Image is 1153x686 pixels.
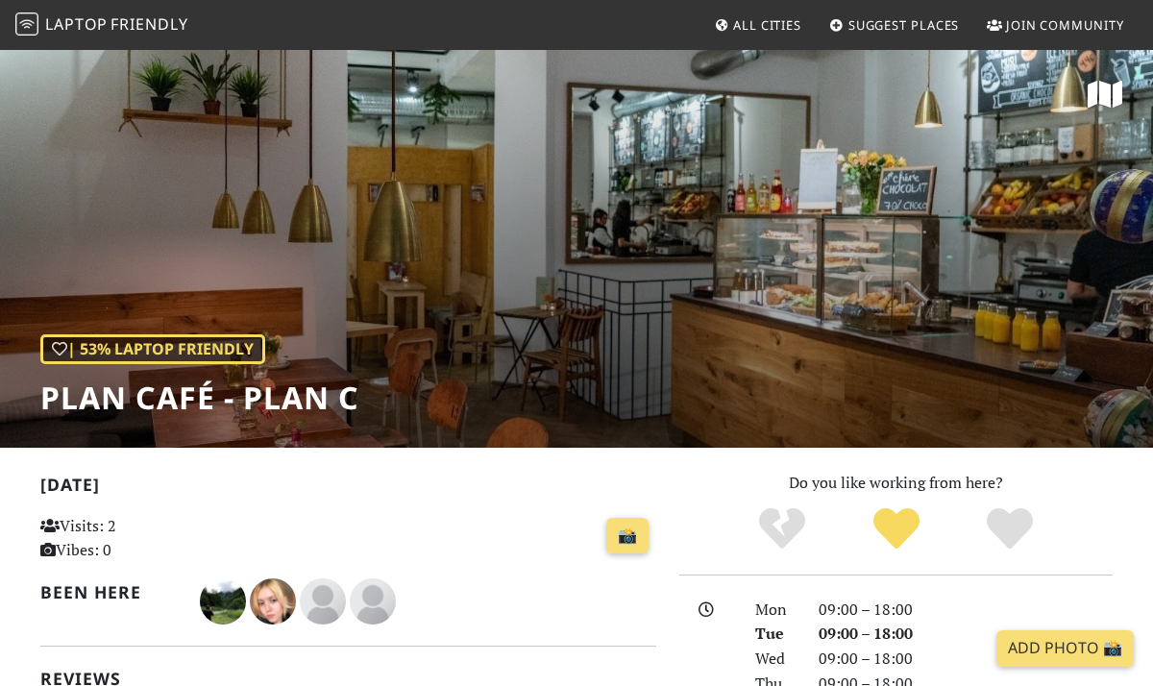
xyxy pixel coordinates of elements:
div: 09:00 – 18:00 [807,647,1124,672]
div: Tue [744,622,807,647]
div: Mon [744,598,807,623]
h2: Been here [40,582,177,602]
div: Definitely! [953,505,1067,553]
h2: [DATE] [40,475,656,502]
div: | 53% Laptop Friendly [40,334,265,365]
img: 5987-juan.jpg [200,578,246,625]
div: Yes [839,505,953,553]
a: LaptopFriendly LaptopFriendly [15,9,188,42]
h1: Plan Café - Plan C [40,380,359,416]
span: Join Community [1006,16,1124,34]
a: 📸 [606,518,649,554]
span: All Cities [733,16,801,34]
a: Add Photo 📸 [996,630,1134,667]
img: 4305-sonia.jpg [250,578,296,625]
p: Do you like working from here? [679,471,1113,496]
a: All Cities [706,8,809,42]
img: blank-535327c66bd565773addf3077783bbfce4b00ec00e9fd257753287c682c7fa38.png [300,578,346,625]
img: blank-535327c66bd565773addf3077783bbfce4b00ec00e9fd257753287c682c7fa38.png [350,578,396,625]
span: Friendly [110,13,187,35]
span: Sarah Budke [300,589,350,610]
span: Suggest Places [848,16,960,34]
span: Juan V [200,589,250,610]
div: Wed [744,647,807,672]
a: Suggest Places [822,8,968,42]
div: 09:00 – 18:00 [807,598,1124,623]
a: Join Community [979,8,1132,42]
span: Kristian Prevc [350,589,396,610]
span: Laptop [45,13,108,35]
span: Sonia Veselova [250,589,300,610]
div: 09:00 – 18:00 [807,622,1124,647]
img: LaptopFriendly [15,12,38,36]
div: No [724,505,839,553]
p: Visits: 2 Vibes: 0 [40,514,231,563]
